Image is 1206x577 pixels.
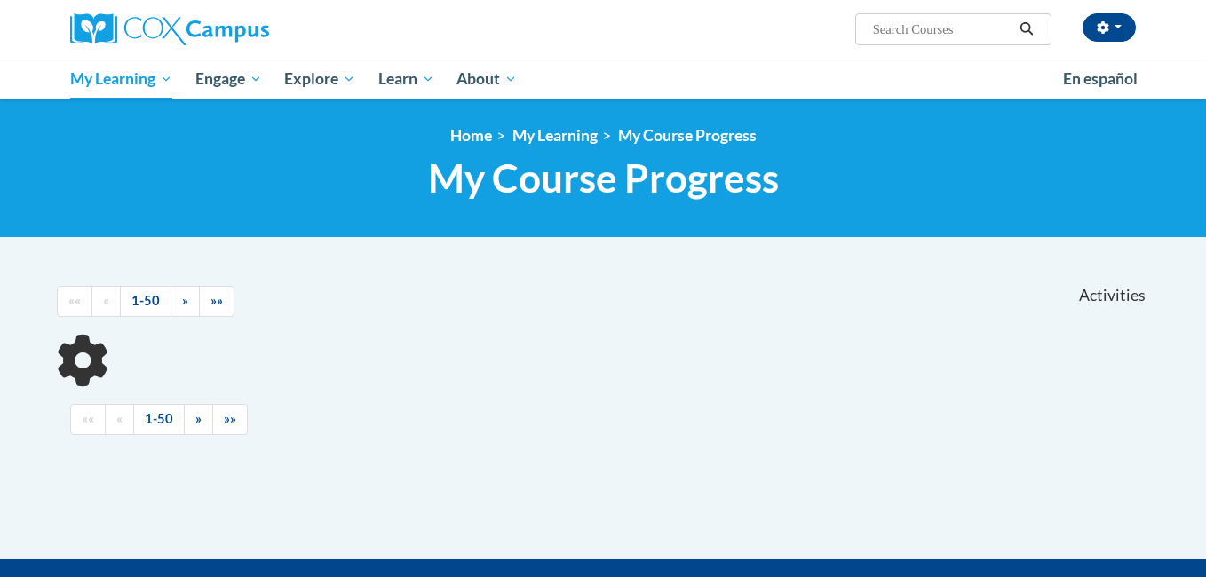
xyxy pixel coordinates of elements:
a: Next [184,404,213,435]
span: Explore [284,68,355,90]
a: Engage [184,59,274,99]
a: Explore [273,59,367,99]
a: Learn [367,59,446,99]
a: My Learning [59,59,184,99]
button: Search [1013,19,1040,40]
a: Previous [91,286,121,317]
a: Cox Campus [70,13,408,45]
a: My Learning [512,126,598,145]
a: Previous [105,404,134,435]
a: En español [1051,60,1149,98]
span: My Learning [70,68,172,90]
span: « [116,411,123,426]
span: « [103,293,109,308]
input: Search Courses [871,19,1013,40]
span: En español [1063,69,1138,88]
a: Next [171,286,200,317]
span: My Course Progress [428,154,779,202]
img: Cox Campus [70,13,269,45]
span: Learn [378,68,434,90]
a: Begining [70,404,106,435]
div: Main menu [44,59,1162,99]
button: Account Settings [1083,13,1136,42]
a: End [212,404,248,435]
span: Engage [195,68,262,90]
a: Begining [57,286,92,317]
a: 1-50 [120,286,171,317]
span: » [182,293,188,308]
a: My Course Progress [618,126,757,145]
span: Activities [1079,286,1146,305]
span: »» [210,293,223,308]
a: Home [450,126,492,145]
span: About [456,68,517,90]
span: »» [224,411,236,426]
a: End [199,286,234,317]
a: About [446,59,529,99]
span: » [195,411,202,426]
span: «« [82,411,94,426]
a: 1-50 [133,404,185,435]
span: «« [68,293,81,308]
